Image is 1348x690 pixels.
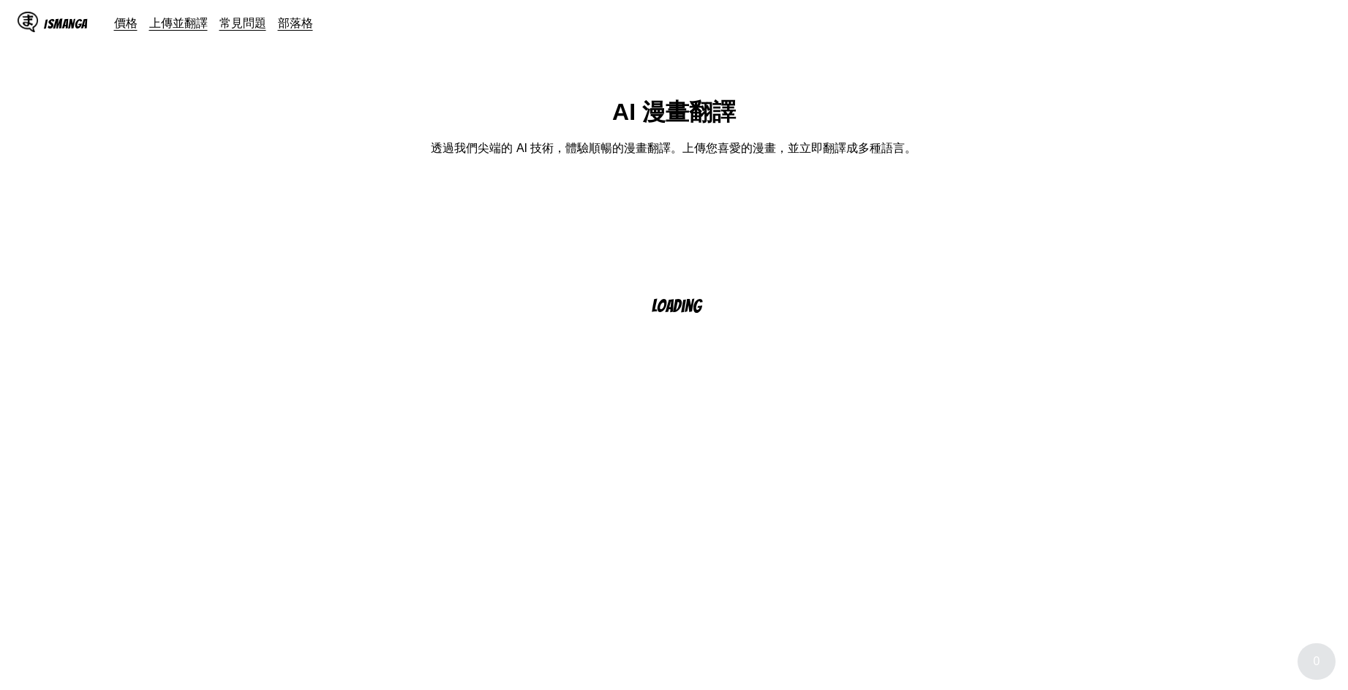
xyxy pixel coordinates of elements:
img: IsManga Logo [18,12,38,32]
a: IsManga LogoIsManga [18,12,114,35]
p: Loading [652,297,720,315]
a: 上傳並翻譯 [149,15,208,30]
div: IsManga [44,17,88,31]
p: 透過我們尖端的 AI 技術，體驗順暢的漫畫翻譯。上傳您喜愛的漫畫，並立即翻譯成多種語言。 [431,140,916,156]
a: 常見問題 [219,15,266,30]
a: 部落格 [278,15,313,30]
a: 價格 [114,15,138,30]
h1: AI 漫畫翻譯 [612,96,736,129]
